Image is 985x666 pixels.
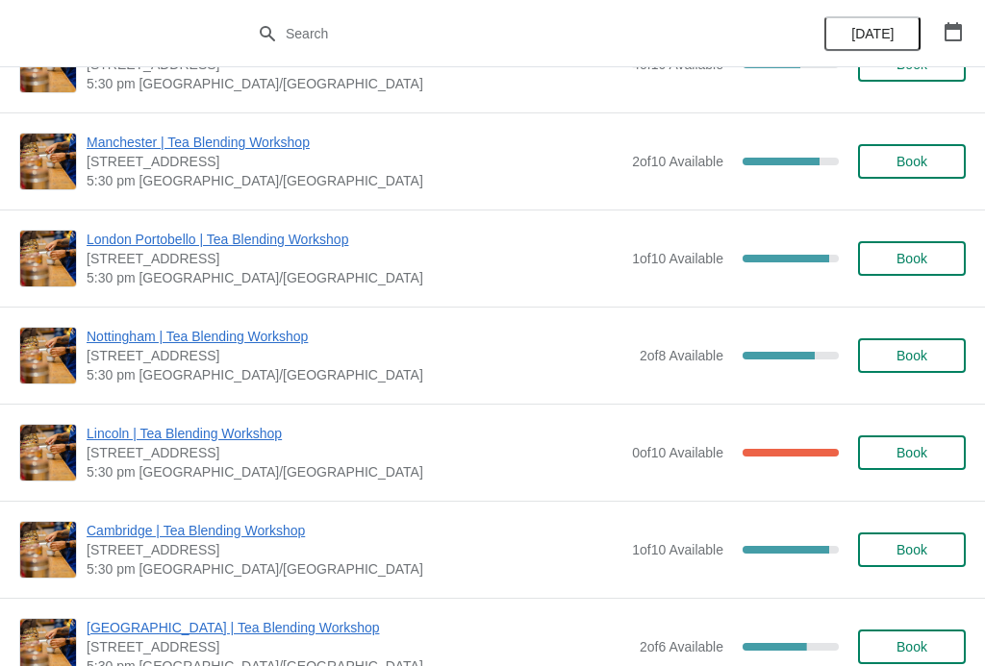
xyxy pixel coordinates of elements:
[87,365,630,384] span: 5:30 pm [GEOGRAPHIC_DATA]/[GEOGRAPHIC_DATA]
[87,559,622,579] span: 5:30 pm [GEOGRAPHIC_DATA]/[GEOGRAPHIC_DATA]
[87,268,622,287] span: 5:30 pm [GEOGRAPHIC_DATA]/[GEOGRAPHIC_DATA]
[87,249,622,268] span: [STREET_ADDRESS]
[851,26,894,41] span: [DATE]
[20,522,76,578] img: Cambridge | Tea Blending Workshop | 8-9 Green Street, Cambridge, CB2 3JU | 5:30 pm Europe/London
[897,154,927,169] span: Book
[640,639,723,654] span: 2 of 6 Available
[858,338,966,373] button: Book
[87,327,630,346] span: Nottingham | Tea Blending Workshop
[285,16,739,51] input: Search
[20,134,76,189] img: Manchester | Tea Blending Workshop | 57 Church St, Manchester, M4 1PD | 5:30 pm Europe/London
[640,348,723,363] span: 2 of 8 Available
[87,618,630,637] span: [GEOGRAPHIC_DATA] | Tea Blending Workshop
[858,144,966,179] button: Book
[87,540,622,559] span: [STREET_ADDRESS]
[87,171,622,190] span: 5:30 pm [GEOGRAPHIC_DATA]/[GEOGRAPHIC_DATA]
[824,16,921,51] button: [DATE]
[87,346,630,365] span: [STREET_ADDRESS]
[897,251,927,266] span: Book
[632,251,723,266] span: 1 of 10 Available
[87,230,622,249] span: London Portobello | Tea Blending Workshop
[87,462,622,481] span: 5:30 pm [GEOGRAPHIC_DATA]/[GEOGRAPHIC_DATA]
[632,445,723,460] span: 0 of 10 Available
[897,542,927,557] span: Book
[632,542,723,557] span: 1 of 10 Available
[87,133,622,152] span: Manchester | Tea Blending Workshop
[858,241,966,276] button: Book
[20,231,76,286] img: London Portobello | Tea Blending Workshop | 158 Portobello Rd, London W11 2EB, UK | 5:30 pm Europ...
[87,74,622,93] span: 5:30 pm [GEOGRAPHIC_DATA]/[GEOGRAPHIC_DATA]
[632,154,723,169] span: 2 of 10 Available
[87,637,630,656] span: [STREET_ADDRESS]
[858,532,966,567] button: Book
[87,152,622,171] span: [STREET_ADDRESS]
[20,328,76,383] img: Nottingham | Tea Blending Workshop | 24 Bridlesmith Gate, Nottingham NG1 2GQ, UK | 5:30 pm Europe...
[87,424,622,443] span: Lincoln | Tea Blending Workshop
[897,445,927,460] span: Book
[87,521,622,540] span: Cambridge | Tea Blending Workshop
[20,425,76,481] img: Lincoln | Tea Blending Workshop | 30 Sincil Street, Lincoln, LN5 7ET | 5:30 pm Europe/London
[87,443,622,462] span: [STREET_ADDRESS]
[858,435,966,470] button: Book
[858,629,966,664] button: Book
[897,639,927,654] span: Book
[897,348,927,363] span: Book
